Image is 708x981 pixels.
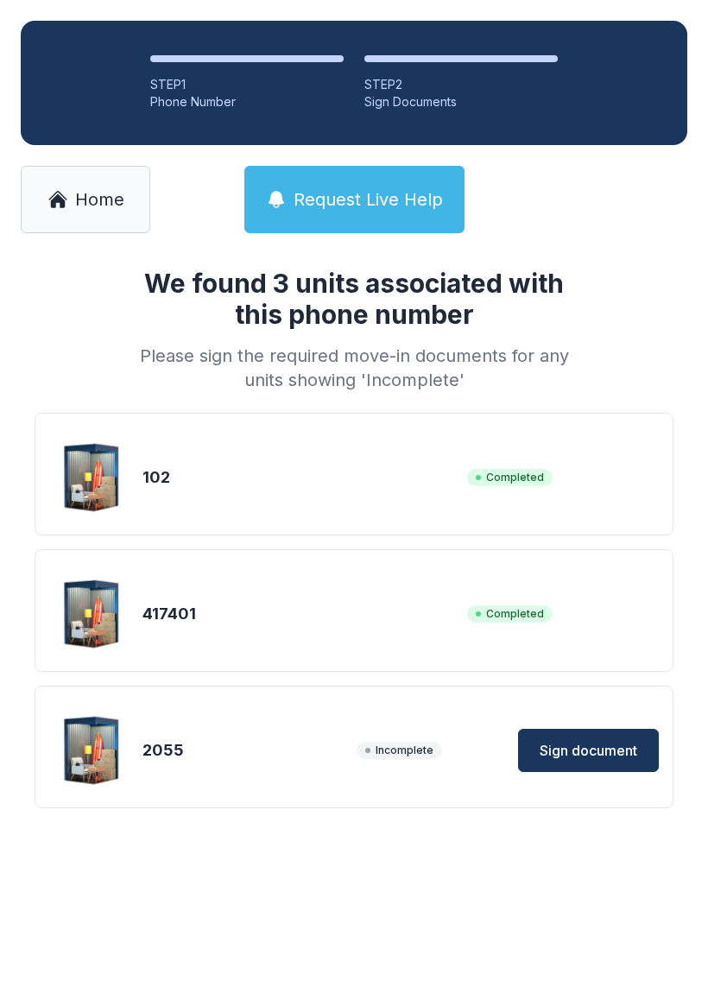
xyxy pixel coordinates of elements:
[150,93,344,111] div: Phone Number
[467,469,553,486] span: Completed
[150,76,344,93] div: STEP 1
[364,76,558,93] div: STEP 2
[357,742,442,759] span: Incomplete
[142,738,350,763] div: 2055
[133,268,575,330] h1: We found 3 units associated with this phone number
[540,740,637,761] span: Sign document
[142,465,460,490] div: 102
[142,602,460,626] div: 417401
[75,187,124,212] span: Home
[133,344,575,392] div: Please sign the required move-in documents for any units showing 'Incomplete'
[294,187,443,212] span: Request Live Help
[467,605,553,623] span: Completed
[364,93,558,111] div: Sign Documents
